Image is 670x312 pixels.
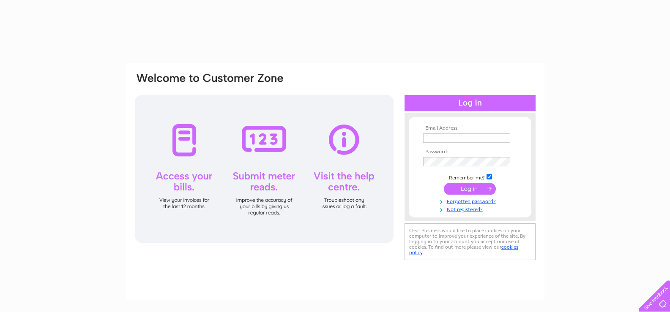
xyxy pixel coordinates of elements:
th: Email Address: [421,125,519,131]
th: Password: [421,149,519,155]
input: Submit [444,183,496,195]
div: Clear Business would like to place cookies on your computer to improve your experience of the sit... [405,223,536,260]
a: Not registered? [423,205,519,213]
a: Forgotten password? [423,197,519,205]
a: cookies policy [409,244,518,255]
td: Remember me? [421,173,519,181]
